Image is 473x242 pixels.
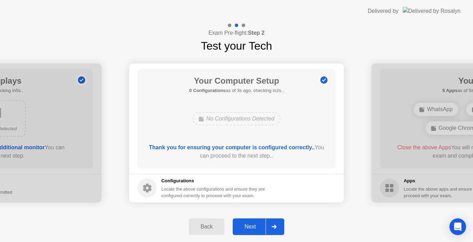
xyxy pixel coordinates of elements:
img: Delivered by Rosalyn [403,7,461,15]
div: Delivered by [368,7,399,15]
div: Open Intercom Messenger [449,218,466,235]
b: 0 Configurations [189,88,226,93]
button: Back [189,218,224,235]
h1: Your Computer Setup [189,75,284,87]
b: Thank you for ensuring your computer is configured correctly.. [149,144,315,150]
div: Next [235,224,266,230]
b: Step 2 [248,30,265,36]
div: Back [191,224,222,230]
div: Locate the above configurations and ensure they are configured correctly to proceed with your exam. [161,186,266,199]
h4: Exam Pre-flight: [208,29,265,37]
button: Next [233,218,284,235]
h5: as of 3s ago, checking in2s.. [189,87,284,94]
div: You can proceed to the next step.. [148,143,326,160]
h1: Test your Tech [201,37,272,54]
div: No Configurations Detected [193,112,281,125]
h5: Configurations [161,177,266,184]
